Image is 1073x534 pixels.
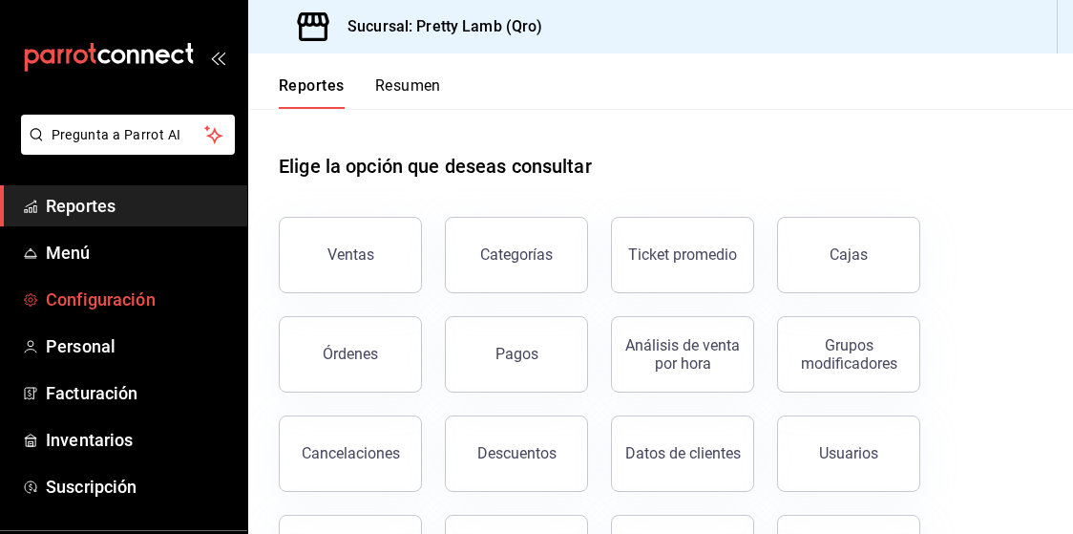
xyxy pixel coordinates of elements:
div: Usuarios [819,444,878,462]
button: Cajas [777,217,920,293]
button: Grupos modificadores [777,316,920,393]
span: Facturación [46,380,232,406]
span: Menú [46,240,232,266]
button: Ticket promedio [611,217,754,293]
div: Pagos [495,345,538,363]
button: Pagos [445,316,588,393]
div: Cajas [830,246,868,264]
span: Configuración [46,287,232,312]
div: Análisis de venta por hora [623,336,742,373]
div: Categorías [480,246,553,264]
span: Suscripción [46,474,232,500]
button: Datos de clientes [611,416,754,492]
div: Descuentos [477,444,557,462]
button: Análisis de venta por hora [611,316,754,393]
button: Órdenes [279,316,422,393]
button: Categorías [445,217,588,293]
button: Descuentos [445,416,588,492]
span: Inventarios [46,427,232,453]
div: Ticket promedio [628,246,737,264]
button: open_drawer_menu [210,50,225,65]
button: Cancelaciones [279,416,422,492]
div: navigation tabs [279,76,441,109]
div: Datos de clientes [625,444,741,462]
a: Pregunta a Parrot AI [13,139,235,159]
button: Pregunta a Parrot AI [21,115,235,155]
span: Personal [46,333,232,359]
button: Ventas [279,217,422,293]
button: Reportes [279,76,345,109]
button: Usuarios [777,416,920,492]
div: Cancelaciones [302,444,400,462]
h1: Elige la opción que deseas consultar [279,152,592,181]
h3: Sucursal: Pretty Lamb (Qro) [332,15,543,38]
div: Grupos modificadores [789,336,908,373]
span: Pregunta a Parrot AI [52,125,205,145]
div: Órdenes [323,345,378,363]
button: Resumen [375,76,441,109]
div: Ventas [327,246,374,264]
span: Reportes [46,193,232,219]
